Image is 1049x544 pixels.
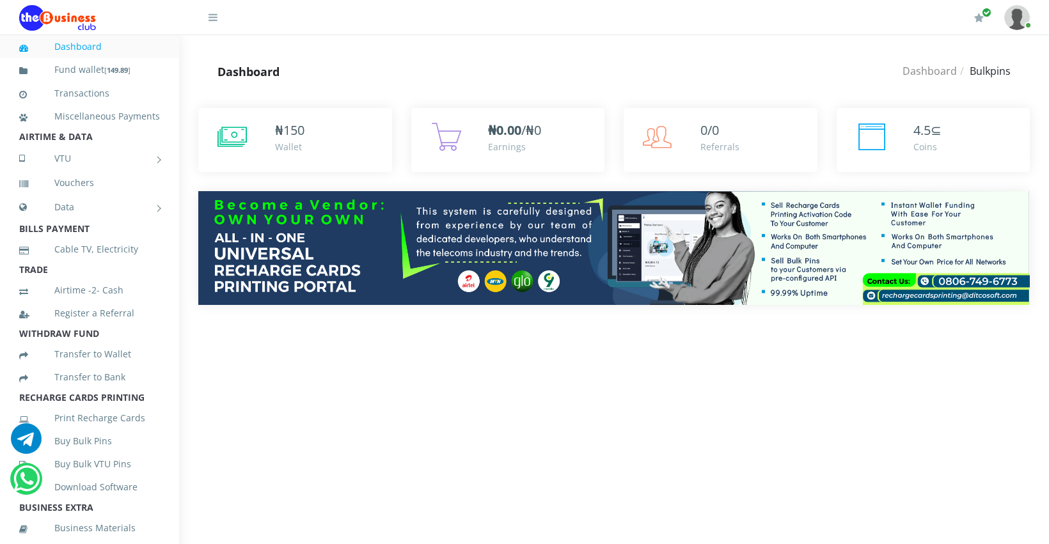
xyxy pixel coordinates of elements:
a: Buy Bulk VTU Pins [19,449,160,479]
span: 0/0 [700,121,719,139]
img: Logo [19,5,96,31]
strong: Dashboard [217,64,280,79]
a: Chat for support [13,473,40,494]
a: Cable TV, Electricity [19,235,160,264]
a: Data [19,191,160,223]
a: Dashboard [19,32,160,61]
a: Fund wallet[149.89] [19,55,160,85]
i: Renew/Upgrade Subscription [974,13,984,23]
li: Bulkpins [957,63,1011,79]
small: [ ] [104,65,130,75]
div: ⊆ [913,121,942,140]
div: Referrals [700,140,739,153]
a: Download Software [19,472,160,502]
a: Print Recharge Cards [19,403,160,433]
a: Vouchers [19,168,160,198]
a: 0/0 Referrals [624,108,817,172]
span: 150 [283,121,304,139]
span: Renew/Upgrade Subscription [982,8,991,17]
img: User [1004,5,1030,30]
a: Dashboard [903,64,957,78]
a: ₦150 Wallet [198,108,392,172]
a: Transactions [19,79,160,108]
a: Business Materials [19,513,160,543]
a: VTU [19,143,160,175]
a: Transfer to Bank [19,362,160,392]
a: Register a Referral [19,299,160,328]
a: Chat for support [11,433,42,454]
div: ₦ [275,121,304,140]
span: /₦0 [488,121,541,139]
a: Miscellaneous Payments [19,102,160,131]
b: 149.89 [107,65,128,75]
div: Coins [913,140,942,153]
div: Earnings [488,140,541,153]
a: Airtime -2- Cash [19,276,160,305]
div: Wallet [275,140,304,153]
a: ₦0.00/₦0 Earnings [411,108,605,172]
a: Transfer to Wallet [19,339,160,369]
img: multitenant_rcp.png [198,191,1030,305]
a: Buy Bulk Pins [19,426,160,456]
b: ₦0.00 [488,121,521,139]
span: 4.5 [913,121,931,139]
